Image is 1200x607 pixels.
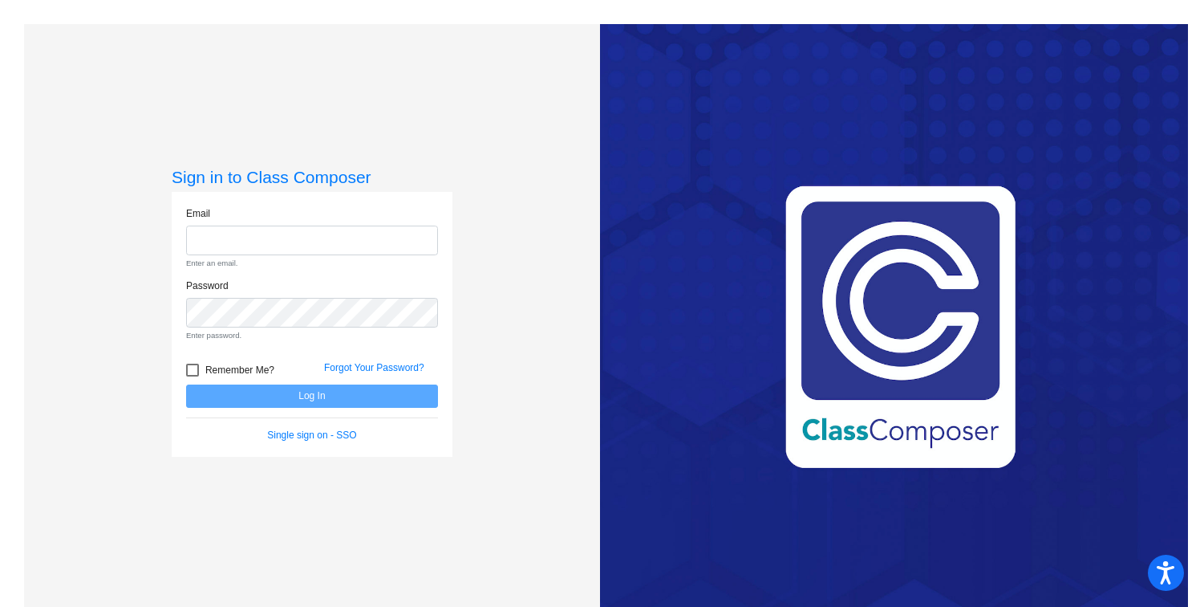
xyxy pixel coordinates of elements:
[267,430,356,441] a: Single sign on - SSO
[186,279,229,293] label: Password
[205,361,274,380] span: Remember Me?
[324,362,424,373] a: Forgot Your Password?
[186,206,210,221] label: Email
[172,167,452,187] h3: Sign in to Class Composer
[186,330,438,341] small: Enter password.
[186,385,438,408] button: Log In
[186,258,438,269] small: Enter an email.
